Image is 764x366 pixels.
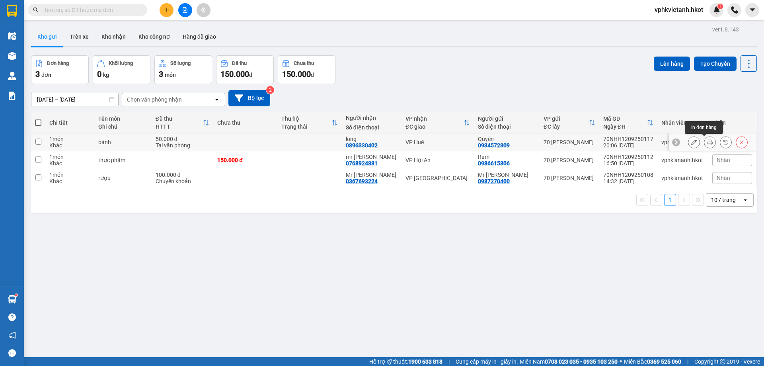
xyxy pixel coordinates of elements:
[544,175,595,181] div: 70 [PERSON_NAME]
[7,5,17,17] img: logo-vxr
[603,136,653,142] div: 70NHH1209250117
[456,357,518,366] span: Cung cấp máy in - giấy in:
[49,136,90,142] div: 1 món
[712,25,739,34] div: ver 1.8.143
[15,294,18,296] sup: 1
[31,27,63,46] button: Kho gửi
[3,31,4,70] img: logo
[8,313,16,321] span: question-circle
[41,72,51,78] span: đơn
[97,69,101,79] span: 0
[405,139,470,145] div: VP Huế
[478,178,510,184] div: 0987270400
[156,123,203,130] div: HTTT
[346,136,398,142] div: long
[713,6,720,14] img: icon-new-feature
[661,157,704,163] div: vphklananh.hkot
[688,136,700,148] div: Sửa đơn hàng
[717,175,730,181] span: Nhãn
[544,139,595,145] div: 70 [PERSON_NAME]
[687,357,688,366] span: |
[154,55,212,84] button: Số lượng3món
[346,160,378,166] div: 0768924881
[49,172,90,178] div: 1 món
[49,119,90,126] div: Chi tiết
[176,27,222,46] button: Hàng đã giao
[294,61,314,66] div: Chưa thu
[745,3,759,17] button: caret-down
[478,115,536,122] div: Người gửi
[731,6,738,14] img: phone-icon
[478,172,536,178] div: Mr Bình
[217,157,273,163] div: 150.000 đ
[152,112,213,133] th: Toggle SortBy
[717,4,723,9] sup: 1
[540,112,599,133] th: Toggle SortBy
[214,96,220,103] svg: open
[8,349,16,357] span: message
[249,72,252,78] span: đ
[216,55,274,84] button: Đã thu150.000đ
[68,57,129,66] span: 70NHH1209250117
[278,55,335,84] button: Chưa thu150.000đ
[603,123,647,130] div: Ngày ĐH
[749,6,756,14] span: caret-down
[647,358,681,365] strong: 0369 525 060
[405,157,470,163] div: VP Hội An
[369,357,442,366] span: Hỗ trợ kỹ thuật:
[661,139,704,145] div: vphkvietanh.hkot
[228,90,270,106] button: Bộ lọc
[95,27,132,46] button: Kho nhận
[685,121,723,134] div: In đơn hàng
[201,7,206,13] span: aim
[544,157,595,163] div: 70 [PERSON_NAME]
[170,61,191,66] div: Số lượng
[232,61,247,66] div: Đã thu
[5,34,68,59] span: SAPA, LÀO CAI ↔ [GEOGRAPHIC_DATA]
[282,69,311,79] span: 150.000
[478,136,536,142] div: Quyên
[63,27,95,46] button: Trên xe
[47,61,69,66] div: Đơn hàng
[160,3,173,17] button: plus
[603,154,653,160] div: 70NHH1209250112
[35,69,40,79] span: 3
[98,157,148,163] div: thực phẩm
[405,123,464,130] div: ĐC giao
[49,178,90,184] div: Khác
[220,69,249,79] span: 150.000
[156,142,209,149] div: Tại văn phòng
[694,57,737,71] button: Tạo Chuyến
[103,72,109,78] span: kg
[346,142,378,149] div: 0896330402
[544,115,589,122] div: VP gửi
[33,7,39,13] span: search
[654,57,690,71] button: Lên hàng
[603,160,653,166] div: 16:50 [DATE]
[277,112,341,133] th: Toggle SortBy
[603,142,653,149] div: 20:06 [DATE]
[159,69,163,79] span: 3
[346,124,398,131] div: Số điện thoại
[49,154,90,160] div: 1 món
[478,142,510,149] div: 0934572809
[164,7,170,13] span: plus
[165,72,176,78] span: món
[281,115,331,122] div: Thu hộ
[311,72,314,78] span: đ
[266,86,274,94] sup: 2
[346,115,398,121] div: Người nhận
[405,175,470,181] div: VP [GEOGRAPHIC_DATA]
[8,47,68,59] span: ↔ [GEOGRAPHIC_DATA]
[156,178,209,184] div: Chuyển khoản
[720,359,725,364] span: copyright
[346,172,398,178] div: Mr Long
[648,5,709,15] span: vphkvietanh.hkot
[603,115,647,122] div: Mã GD
[98,175,148,181] div: rượu
[156,136,209,142] div: 50.000 đ
[8,32,16,40] img: warehouse-icon
[98,115,148,122] div: Tên món
[478,154,536,160] div: Ram
[742,197,748,203] svg: open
